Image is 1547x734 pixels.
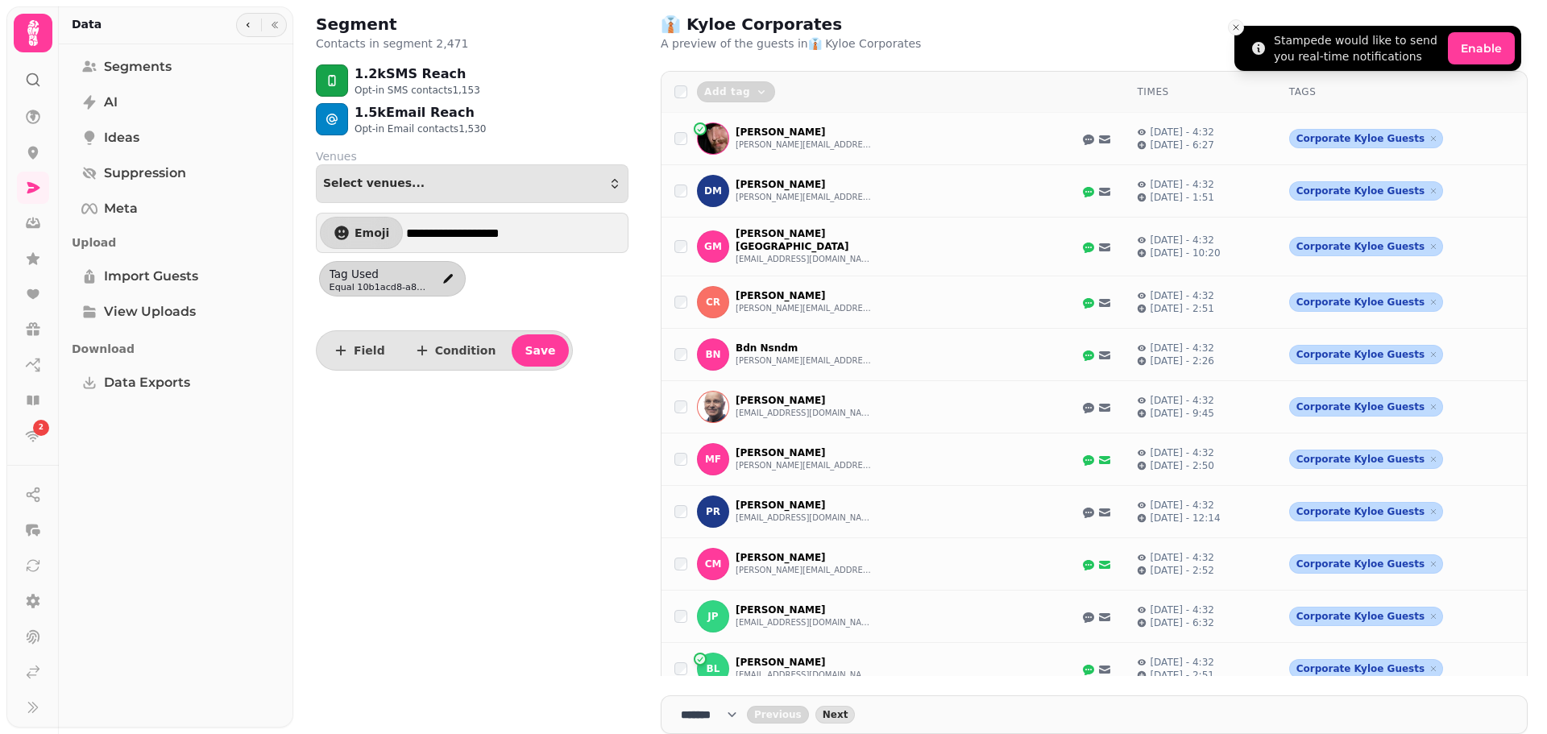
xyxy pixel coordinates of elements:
span: BL [707,663,720,674]
div: Corporate Kyloe Guests [1289,502,1443,521]
div: Corporate Kyloe Guests [1289,607,1443,626]
p: [PERSON_NAME] [736,551,873,564]
span: MF [705,454,721,465]
p: [DATE] - 4:32 [1150,394,1214,407]
button: next [815,706,856,724]
div: Corporate Kyloe Guests [1289,237,1443,256]
img: K M [698,392,728,422]
p: [DATE] - 1:51 [1150,191,1214,204]
div: Corporate Kyloe Guests [1289,397,1443,417]
button: [PERSON_NAME][EMAIL_ADDRESS][DOMAIN_NAME] [736,139,873,151]
button: [PERSON_NAME][EMAIL_ADDRESS][PERSON_NAME][DOMAIN_NAME] [736,564,873,577]
span: Next [823,710,848,719]
a: AI [72,86,280,118]
a: 2 [17,420,49,452]
p: [DATE] - 4:32 [1150,178,1214,191]
p: [PERSON_NAME] [736,446,873,459]
button: Condition [401,334,509,367]
button: [PERSON_NAME][EMAIL_ADDRESS][PERSON_NAME][DOMAIN_NAME] [736,302,873,315]
h2: Segment [316,13,468,35]
p: [DATE] - 4:32 [1150,342,1214,355]
div: Corporate Kyloe Guests [1289,450,1443,469]
p: [PERSON_NAME] [736,499,873,512]
span: AI [104,93,118,112]
span: Select venues... [323,177,425,190]
p: [PERSON_NAME] [736,289,873,302]
span: Suppression [104,164,186,183]
img: A Z [698,123,728,154]
h2: 👔 Kyloe Corporates [661,13,970,35]
p: [DATE] - 10:20 [1150,247,1220,259]
p: [DATE] - 2:50 [1150,459,1214,472]
button: [EMAIL_ADDRESS][DOMAIN_NAME] [736,253,873,266]
button: Emoji [320,217,403,249]
p: [DATE] - 2:51 [1150,669,1214,682]
div: Corporate Kyloe Guests [1289,292,1443,312]
p: [DATE] - 4:32 [1150,603,1214,616]
p: [DATE] - 4:32 [1150,446,1214,459]
button: Field [320,334,398,367]
p: Contacts in segment 2,471 [316,35,468,52]
div: Corporate Kyloe Guests [1289,659,1443,678]
button: [PERSON_NAME][EMAIL_ADDRESS][DOMAIN_NAME] [736,459,873,472]
a: Meta [72,193,280,225]
p: [DATE] - 6:32 [1150,616,1214,629]
h2: Data [72,16,102,32]
button: [EMAIL_ADDRESS][DOMAIN_NAME] [736,616,873,629]
p: [DATE] - 4:32 [1150,551,1214,564]
div: Corporate Kyloe Guests [1289,554,1443,574]
label: Venues [316,148,628,164]
span: Emoji [355,227,389,238]
button: Add tag [697,81,775,102]
nav: Pagination [661,695,1528,734]
p: [DATE] - 2:51 [1150,302,1214,315]
div: Corporate Kyloe Guests [1289,345,1443,364]
button: back [747,706,809,724]
span: CM [705,558,722,570]
span: Field [354,345,385,356]
p: Opt-in SMS contacts 1,153 [355,84,480,97]
p: [DATE] - 4:32 [1150,656,1214,669]
p: [PERSON_NAME] [736,603,873,616]
p: [DATE] - 4:32 [1150,289,1214,302]
button: Close toast [1228,19,1244,35]
a: Data Exports [72,367,280,399]
button: [EMAIL_ADDRESS][DOMAIN_NAME] [736,512,873,525]
button: [PERSON_NAME][EMAIL_ADDRESS][DOMAIN_NAME] [736,191,873,204]
p: [PERSON_NAME] [736,126,873,139]
span: Ideas [104,128,139,147]
p: [DATE] - 12:14 [1150,512,1220,525]
p: 1.5k Email Reach [355,103,486,122]
span: Save [525,345,555,356]
button: Select venues... [316,164,628,203]
span: View Uploads [104,302,196,321]
p: Bdn Nsndm [736,342,873,355]
a: View Uploads [72,296,280,328]
p: A preview of the guests in 👔 Kyloe Corporates [661,35,1073,52]
p: [DATE] - 6:27 [1150,139,1214,151]
p: [PERSON_NAME] [GEOGRAPHIC_DATA] [736,227,873,253]
div: Stampede would like to send you real-time notifications [1274,32,1441,64]
button: [EMAIL_ADDRESS][DOMAIN_NAME] [736,407,873,420]
span: JP [707,611,718,622]
span: BN [705,349,720,360]
p: [PERSON_NAME] [736,394,873,407]
span: GM [704,241,722,252]
button: Save [512,334,568,367]
p: [DATE] - 4:32 [1150,234,1214,247]
button: Enable [1448,32,1515,64]
span: Data Exports [104,373,190,392]
button: [PERSON_NAME][EMAIL_ADDRESS][PERSON_NAME][DOMAIN_NAME] [736,355,873,367]
p: [DATE] - 2:52 [1150,564,1214,577]
span: 2 [39,422,44,433]
span: PR [706,506,720,517]
p: Download [72,334,280,363]
p: Upload [72,228,280,257]
div: Tags [1289,85,1514,98]
div: Corporate Kyloe Guests [1289,181,1443,201]
button: edit [434,266,462,292]
p: [DATE] - 2:26 [1150,355,1214,367]
a: Ideas [72,122,280,154]
div: Times [1137,85,1263,98]
p: [DATE] - 4:32 [1150,499,1214,512]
